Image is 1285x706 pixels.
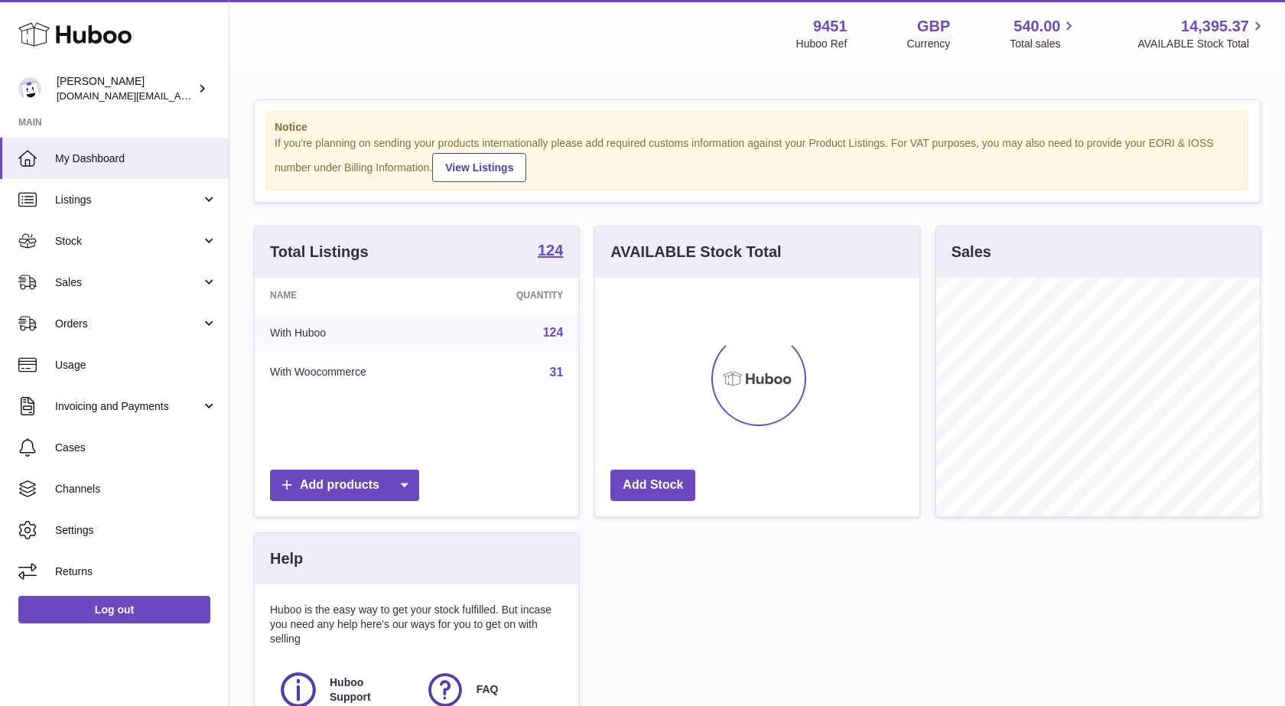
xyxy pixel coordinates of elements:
td: With Huboo [255,313,456,353]
span: Cases [55,441,217,455]
span: Channels [55,482,217,496]
span: Usage [55,358,217,373]
a: 124 [543,326,564,339]
h3: Total Listings [270,242,369,262]
span: Returns [55,564,217,579]
span: AVAILABLE Stock Total [1137,37,1267,51]
span: Settings [55,523,217,538]
span: 14,395.37 [1181,16,1249,37]
span: Sales [55,275,201,290]
span: Stock [55,234,201,249]
span: FAQ [477,682,499,697]
span: Orders [55,317,201,331]
h3: AVAILABLE Stock Total [610,242,781,262]
h3: Help [270,548,303,569]
td: With Woocommerce [255,353,456,392]
a: View Listings [432,153,526,182]
a: Add Stock [610,470,695,501]
th: Name [255,278,456,313]
a: 31 [550,366,564,379]
span: 540.00 [1013,16,1060,37]
th: Quantity [456,278,579,313]
a: 540.00 Total sales [1010,16,1078,51]
span: Total sales [1010,37,1078,51]
div: If you're planning on sending your products internationally please add required customs informati... [275,136,1240,182]
span: My Dashboard [55,151,217,166]
p: Huboo is the easy way to get your stock fulfilled. But incase you need any help here's our ways f... [270,603,563,646]
div: Huboo Ref [796,37,847,51]
span: Huboo Support [330,675,408,704]
div: [PERSON_NAME] [57,74,194,103]
a: 124 [538,242,563,261]
a: Log out [18,596,210,623]
a: 14,395.37 AVAILABLE Stock Total [1137,16,1267,51]
span: Listings [55,193,201,207]
h3: Sales [952,242,991,262]
a: Add products [270,470,419,501]
span: [DOMAIN_NAME][EMAIL_ADDRESS][DOMAIN_NAME] [57,89,304,102]
div: Currency [907,37,951,51]
strong: 124 [538,242,563,258]
img: amir.ch@gmail.com [18,77,41,100]
strong: 9451 [813,16,847,37]
strong: GBP [917,16,950,37]
span: Invoicing and Payments [55,399,201,414]
strong: Notice [275,120,1240,135]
